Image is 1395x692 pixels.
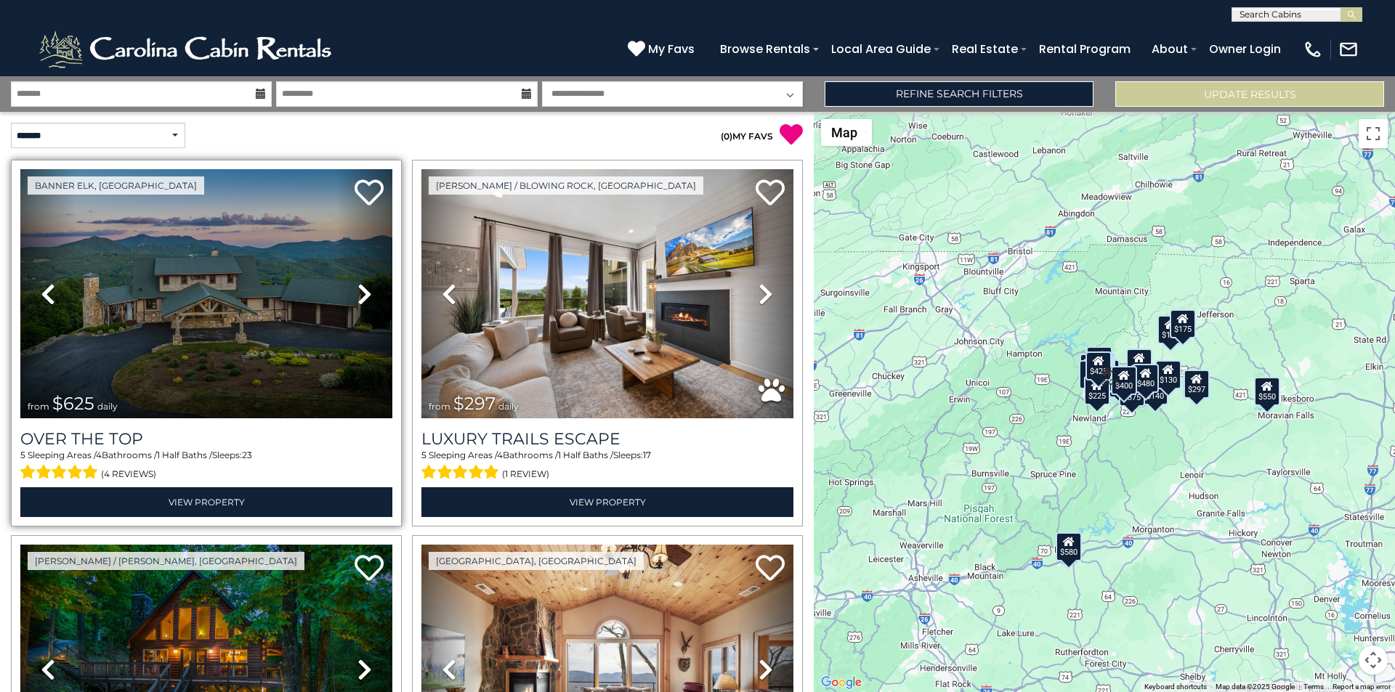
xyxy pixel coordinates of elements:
a: Add to favorites [756,178,785,209]
button: Keyboard shortcuts [1144,682,1207,692]
div: $349 [1126,349,1152,378]
a: Luxury Trails Escape [421,429,793,449]
a: Rental Program [1032,36,1138,62]
div: $480 [1133,363,1159,392]
div: $140 [1142,375,1168,404]
a: Real Estate [945,36,1025,62]
span: daily [97,401,118,412]
span: 5 [20,449,25,460]
a: My Favs [628,40,698,59]
a: [PERSON_NAME] / Blowing Rock, [GEOGRAPHIC_DATA] [429,176,703,195]
div: $175 [1157,315,1184,344]
span: 5 [421,449,426,460]
span: 0 [724,131,729,142]
span: ( ) [721,131,732,142]
span: (4 reviews) [101,465,156,484]
span: from [28,401,49,412]
span: (1 review) [502,465,549,484]
a: About [1144,36,1195,62]
a: Owner Login [1202,36,1288,62]
span: $625 [52,393,94,414]
a: Over The Top [20,429,392,449]
img: Google [817,673,865,692]
div: $375 [1119,377,1145,406]
div: $297 [1184,370,1210,399]
a: (0)MY FAVS [721,131,773,142]
div: $425 [1085,351,1112,380]
a: Report a map error [1333,683,1391,691]
div: Sleeping Areas / Bathrooms / Sleeps: [20,449,392,484]
span: 4 [96,449,102,460]
button: Change map style [821,119,872,146]
div: $550 [1254,376,1280,405]
img: phone-regular-white.png [1303,39,1323,60]
button: Toggle fullscreen view [1359,119,1388,148]
a: Add to favorites [756,553,785,585]
div: $400 [1111,365,1137,394]
img: mail-regular-white.png [1338,39,1359,60]
img: thumbnail_167153549.jpeg [20,169,392,418]
span: from [429,401,450,412]
img: White-1-2.png [36,28,338,71]
span: 1 Half Baths / [558,449,613,460]
a: [GEOGRAPHIC_DATA], [GEOGRAPHIC_DATA] [429,552,644,570]
span: 17 [643,449,651,460]
button: Map camera controls [1359,646,1388,675]
a: Add to favorites [355,553,384,585]
a: Terms [1303,683,1324,691]
a: Refine Search Filters [825,81,1093,107]
div: $580 [1056,532,1082,561]
span: My Favs [648,40,695,58]
div: $130 [1155,360,1181,389]
a: View Property [20,487,392,517]
div: Sleeping Areas / Bathrooms / Sleeps: [421,449,793,484]
div: $175 [1170,309,1196,338]
a: Local Area Guide [824,36,938,62]
span: daily [498,401,519,412]
div: $625 [1101,367,1119,387]
button: Update Results [1115,81,1384,107]
span: Map [831,125,857,140]
a: Banner Elk, [GEOGRAPHIC_DATA] [28,176,204,195]
span: 23 [242,449,252,460]
span: $297 [453,393,496,414]
a: Open this area in Google Maps (opens a new window) [817,673,865,692]
a: Browse Rentals [713,36,817,62]
span: Map data ©2025 Google [1216,683,1295,691]
div: $230 [1079,359,1105,388]
span: 1 Half Baths / [157,449,212,460]
span: 4 [497,449,503,460]
a: [PERSON_NAME] / [PERSON_NAME], [GEOGRAPHIC_DATA] [28,552,304,570]
a: View Property [421,487,793,517]
img: thumbnail_168695581.jpeg [421,169,793,418]
div: $125 [1086,346,1112,375]
div: $225 [1084,376,1110,405]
